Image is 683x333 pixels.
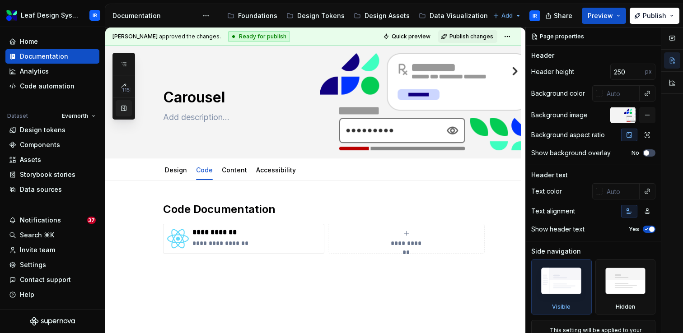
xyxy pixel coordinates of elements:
[595,259,656,314] div: Hidden
[87,217,96,224] span: 37
[531,130,605,139] div: Background aspect ratio
[20,67,49,76] div: Analytics
[283,9,348,23] a: Design Tokens
[438,30,497,43] button: Publish changes
[163,202,485,217] h2: Code Documentation
[531,171,568,180] div: Header text
[5,258,99,272] a: Settings
[222,166,247,174] a: Content
[350,9,413,23] a: Design Assets
[20,275,71,284] div: Contact support
[20,290,34,299] div: Help
[62,112,88,120] span: Evernorth
[632,149,639,157] label: No
[7,112,28,120] div: Dataset
[20,170,75,179] div: Storybook stories
[531,259,592,314] div: Visible
[297,11,345,20] div: Design Tokens
[20,231,54,240] div: Search ⌘K
[392,33,430,40] span: Quick preview
[30,317,75,326] svg: Supernova Logo
[5,79,99,93] a: Code automation
[192,160,216,179] div: Code
[20,125,65,134] div: Design tokens
[228,31,290,42] div: Ready for publish
[20,82,75,91] div: Code automation
[588,11,613,20] span: Preview
[531,89,585,98] div: Background color
[5,138,99,152] a: Components
[5,228,99,242] button: Search ⌘K
[224,7,488,25] div: Page tree
[603,183,640,199] input: Auto
[616,303,635,310] div: Hidden
[365,11,410,20] div: Design Assets
[196,166,213,174] a: Code
[20,37,38,46] div: Home
[253,160,299,179] div: Accessibility
[112,33,221,40] span: approved the changes.
[501,12,513,19] span: Add
[531,67,574,76] div: Header height
[490,9,524,22] button: Add
[5,287,99,302] button: Help
[6,10,17,21] img: 6e787e26-f4c0-4230-8924-624fe4a2d214.png
[20,260,46,269] div: Settings
[2,5,103,25] button: Leaf Design SystemIR
[58,110,99,122] button: Evernorth
[629,226,639,233] label: Yes
[5,49,99,64] a: Documentation
[20,52,68,61] div: Documentation
[5,34,99,49] a: Home
[533,12,537,19] div: IR
[112,33,158,40] span: [PERSON_NAME]
[161,87,483,108] textarea: Carousel
[5,273,99,287] button: Contact support
[554,11,572,20] span: Share
[20,245,55,254] div: Invite team
[5,213,99,227] button: Notifications37
[5,64,99,79] a: Analytics
[603,85,640,102] input: Auto
[380,30,435,43] button: Quick preview
[20,140,60,149] div: Components
[20,216,61,225] div: Notifications
[20,155,41,164] div: Assets
[449,33,493,40] span: Publish changes
[21,11,79,20] div: Leaf Design System
[610,64,645,80] input: Auto
[531,225,585,234] div: Show header text
[5,167,99,182] a: Storybook stories
[630,8,679,24] button: Publish
[218,160,251,179] div: Content
[531,187,562,196] div: Text color
[167,228,189,250] img: 6ec345c6-138a-4059-89fc-6a2a6accea26.png
[430,11,488,20] div: Data Visualization
[256,166,296,174] a: Accessibility
[5,243,99,257] a: Invite team
[643,11,666,20] span: Publish
[112,11,198,20] div: Documentation
[93,12,97,19] div: IR
[552,303,571,310] div: Visible
[531,148,611,157] div: Show background overlay
[5,182,99,197] a: Data sources
[5,123,99,137] a: Design tokens
[121,86,131,93] span: 115
[415,9,491,23] a: Data Visualization
[20,185,62,194] div: Data sources
[238,11,277,20] div: Foundations
[645,68,652,75] p: px
[582,8,626,24] button: Preview
[161,160,191,179] div: Design
[5,153,99,167] a: Assets
[531,207,575,216] div: Text alignment
[541,8,578,24] button: Share
[531,51,554,60] div: Header
[531,247,581,256] div: Side navigation
[224,9,281,23] a: Foundations
[165,166,187,174] a: Design
[531,111,588,120] div: Background image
